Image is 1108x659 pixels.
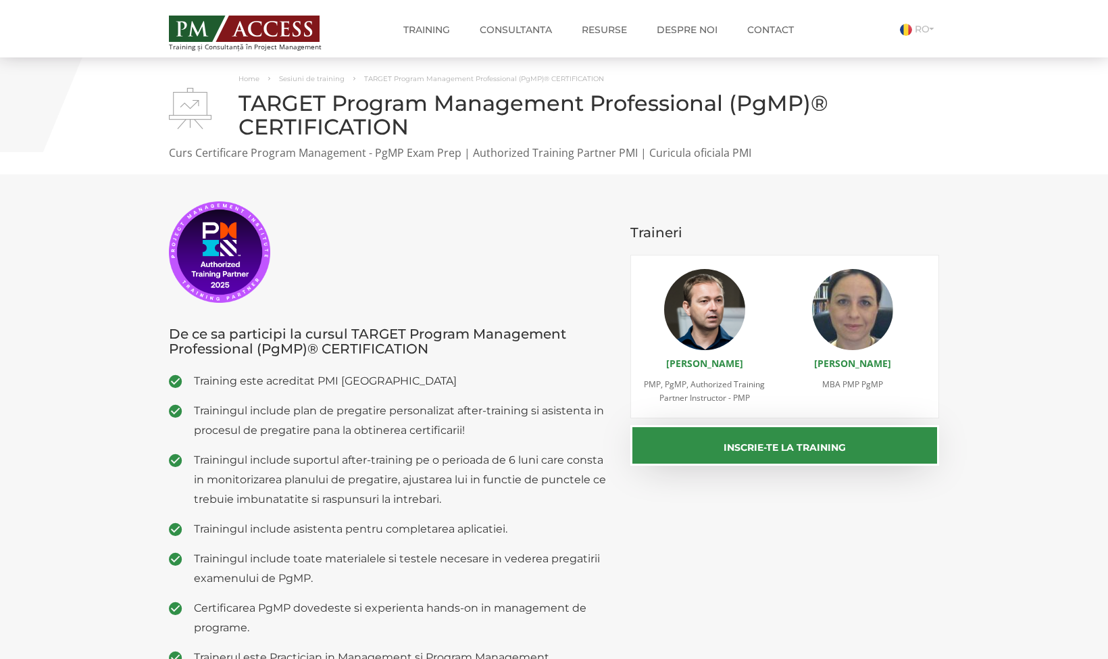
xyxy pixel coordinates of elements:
a: RO [900,23,939,35]
a: Consultanta [470,16,562,43]
img: PM ACCESS - Echipa traineri si consultanti certificati PMP: Narciss Popescu, Mihai Olaru, Monica ... [169,16,320,42]
span: PMP, PgMP, Authorized Training Partner Instructor - PMP [644,379,765,404]
span: MBA PMP PgMP [822,379,883,390]
img: Romana [900,24,912,36]
span: Trainingul include suportul after-training pe o perioada de 6 luni care consta in monitorizarea p... [194,450,610,509]
span: Trainingul include plan de pregatire personalizat after-training si asistenta in procesul de preg... [194,401,610,440]
span: Trainingul include toate materialele si testele necesare in vederea pregatirii examenului de PgMP. [194,549,610,588]
span: TARGET Program Management Professional (PgMP)® CERTIFICATION [364,74,604,83]
span: Certificarea PgMP dovedeste si experienta hands-on in management de programe. [194,598,610,637]
a: Resurse [572,16,637,43]
h3: De ce sa participi la cursul TARGET Program Management Professional (PgMP)® CERTIFICATION [169,326,610,356]
a: Contact [737,16,804,43]
h3: Traineri [630,225,940,240]
img: TARGET Program Management Professional (PgMP)® CERTIFICATION [169,88,211,129]
a: [PERSON_NAME] [814,357,891,370]
a: [PERSON_NAME] [666,357,743,370]
button: Inscrie-te la training [630,425,940,466]
span: Training este acreditat PMI [GEOGRAPHIC_DATA] [194,371,610,391]
a: Training [393,16,460,43]
img: Monica Gaita [812,269,893,350]
a: Despre noi [647,16,728,43]
a: Sesiuni de training [279,74,345,83]
a: Home [238,74,259,83]
p: Curs Certificare Program Management - PgMP Exam Prep | Authorized Training Partner PMI | Curicula... [169,145,939,161]
h1: TARGET Program Management Professional (PgMP)® CERTIFICATION [169,91,939,139]
span: Training și Consultanță în Project Management [169,43,347,51]
span: Trainingul include asistenta pentru completarea aplicatiei. [194,519,610,539]
a: Training și Consultanță în Project Management [169,11,347,51]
